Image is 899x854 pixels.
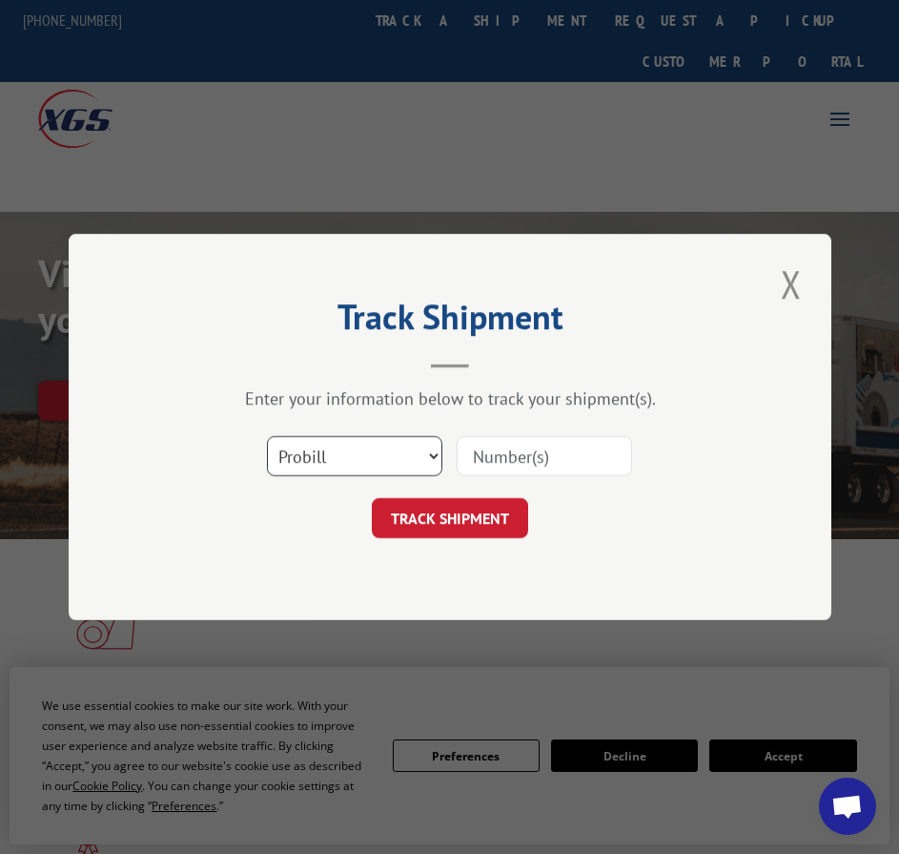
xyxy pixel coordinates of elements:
button: Close modal [775,258,807,310]
a: Open chat [819,778,876,835]
input: Number(s) [457,436,632,476]
button: TRACK SHIPMENT [372,498,528,538]
h2: Track Shipment [164,303,736,340]
div: Enter your information below to track your shipment(s). [164,387,736,409]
